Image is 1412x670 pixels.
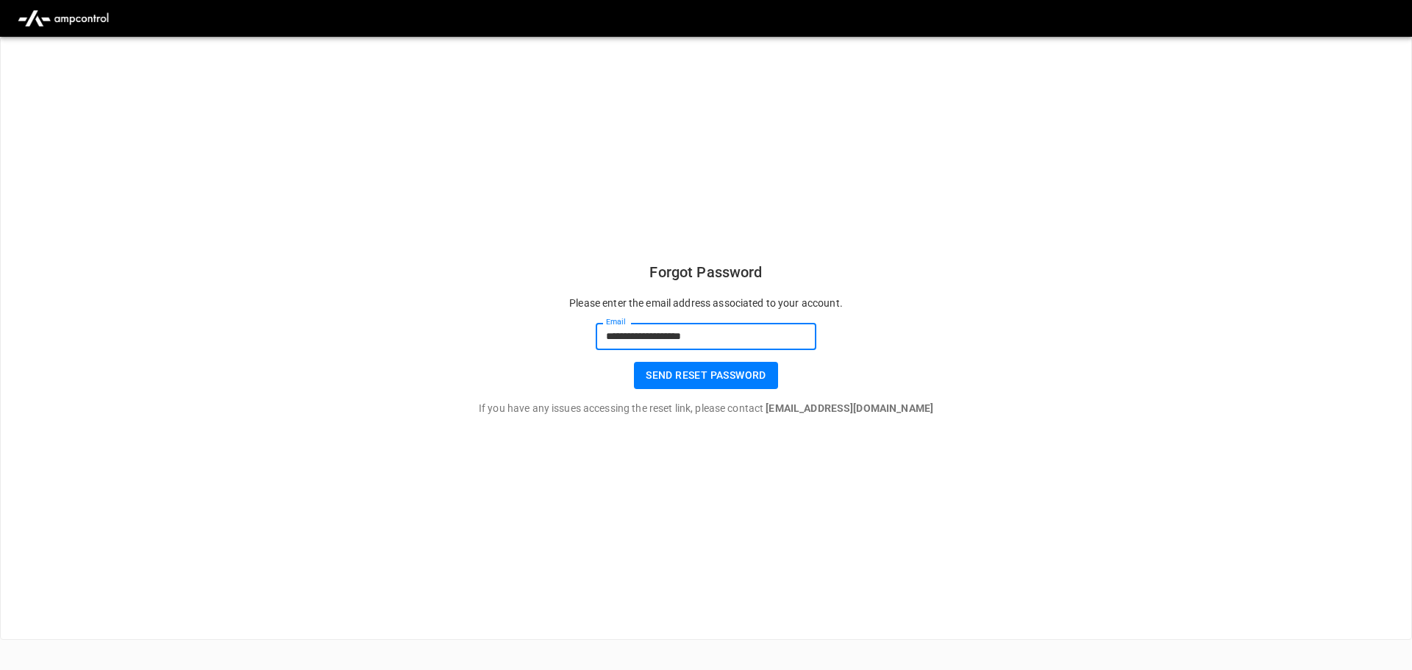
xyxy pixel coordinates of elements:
label: Email [606,316,625,328]
b: [EMAIL_ADDRESS][DOMAIN_NAME] [766,402,933,414]
h6: Forgot Password [649,260,762,284]
button: Send reset password [634,362,778,389]
p: If you have any issues accessing the reset link, please contact [479,401,933,416]
p: Please enter the email address associated to your account. [569,296,843,311]
img: ampcontrol.io logo [12,4,115,32]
